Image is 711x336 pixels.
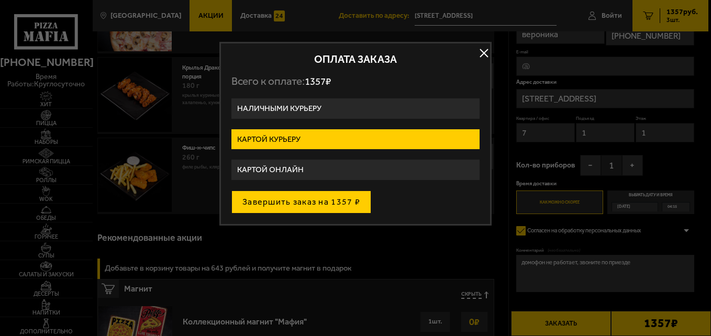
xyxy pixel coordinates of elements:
label: Картой курьеру [231,129,480,150]
span: 1357 ₽ [305,75,331,87]
label: Картой онлайн [231,160,480,180]
p: Всего к оплате: [231,75,480,88]
h2: Оплата заказа [231,54,480,64]
label: Наличными курьеру [231,98,480,119]
button: Завершить заказ на 1357 ₽ [231,191,371,214]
